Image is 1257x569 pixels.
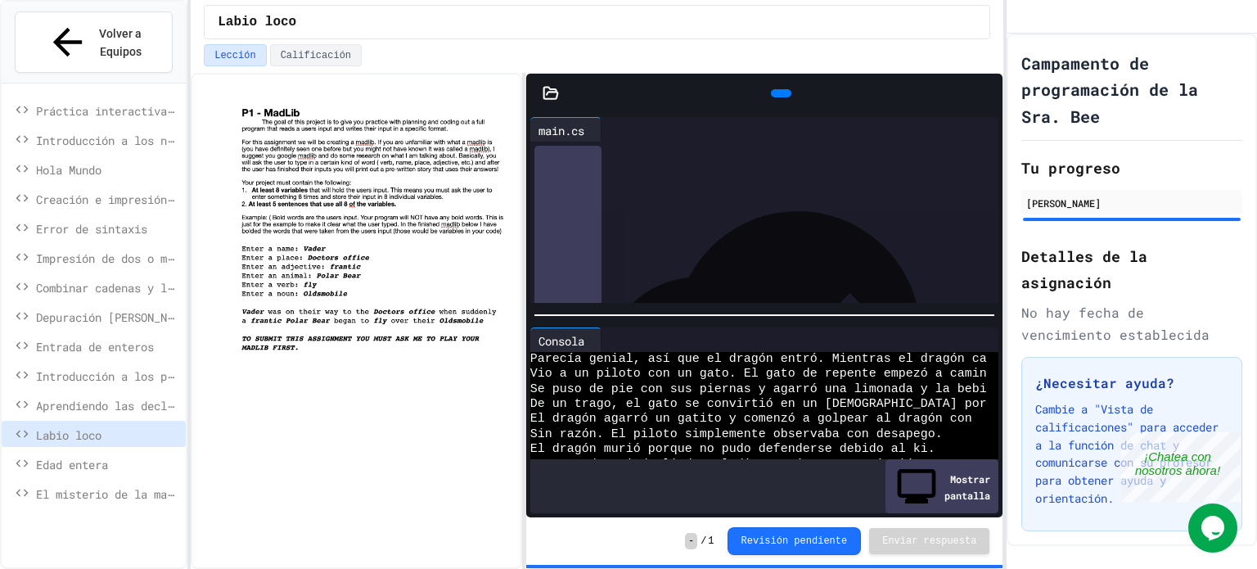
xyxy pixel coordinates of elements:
font: Introducción a los programas interactivos [36,366,304,384]
font: Cambie a "Vista de calificaciones" para acceder a la función de chat y comunicarse con su profeso... [1035,401,1219,507]
font: Tu progreso [1021,159,1120,178]
font: Parecía genial, así que el dragón entró. Mientras el dragón caminaba [530,352,1031,366]
font: [PERSON_NAME] [1026,196,1101,209]
font: Hola Mundo [36,162,101,178]
button: Revisión pendiente [728,527,862,555]
font: Práctica interactiva: ¿Quién eres? [36,101,259,119]
font: Aprendiendo las declaraciones if [36,395,246,413]
font: De un trago, el gato se convirtió en un [DEMOGRAPHIC_DATA] por alguna razón, y como vio [530,397,1171,411]
div: Consola [530,327,601,352]
font: ¿Necesitar ayuda? [1035,374,1174,391]
font: / [701,535,706,547]
font: Detalles de la asignación [1021,247,1147,292]
font: Lección [214,49,255,61]
font: Se puso de pie con sus piernas y agarró una limonada y la bebió en [530,382,1016,396]
font: Revisión pendiente [741,535,848,547]
font: Sin razón. El piloto simplemente observaba con desapego. [530,427,943,441]
font: Introducción a los números enteros [36,130,259,148]
font: Depuración [PERSON_NAME] 2 [36,307,206,325]
font: Error de sintaxis [36,221,147,237]
font: Combinar cadenas y literales [36,278,219,296]
div: main.cs [530,117,601,142]
iframe: widget de chat [1121,432,1241,502]
button: Volver a Equipos [15,11,173,73]
font: El dragón agarró un gatito y comenzó a golpear al dragón con [530,412,972,426]
font: Tty era demasiado lindo. El dios ganó y se convirtió en gato nuevamente. [530,458,1061,472]
font: Calificación [281,49,351,61]
iframe: widget de chat [1188,504,1241,553]
font: main.cs [538,123,584,138]
font: Vio a un piloto con un gato. El gato de repente empezó a caminar. [530,367,1009,381]
button: Calificación [270,44,362,65]
font: Volver a Equipos [99,27,142,58]
font: Mostrar pantalla [944,472,990,502]
font: Campamento de programación de la Sra. Bee [1021,52,1198,126]
font: Enviar respuesta [882,535,976,547]
font: No hay fecha de vencimiento establecida [1021,304,1210,343]
font: Labio loco [218,15,296,29]
font: El dragón murió porque no pudo defenderse debido al ki. [530,442,935,456]
font: Consola [538,333,584,349]
font: El misterio de la mansión encantada [36,484,265,502]
button: Enviar respuesta [869,528,989,554]
font: Labio loco [36,427,101,443]
font: - [688,535,694,547]
button: Lección [204,44,266,65]
font: Entrada de enteros [36,339,154,354]
font: Edad entera [36,457,108,472]
font: Impresión de dos o más variables [36,248,246,266]
font: Creación e impresión de una variable [PERSON_NAME] [36,189,363,207]
font: 1 [708,535,714,547]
